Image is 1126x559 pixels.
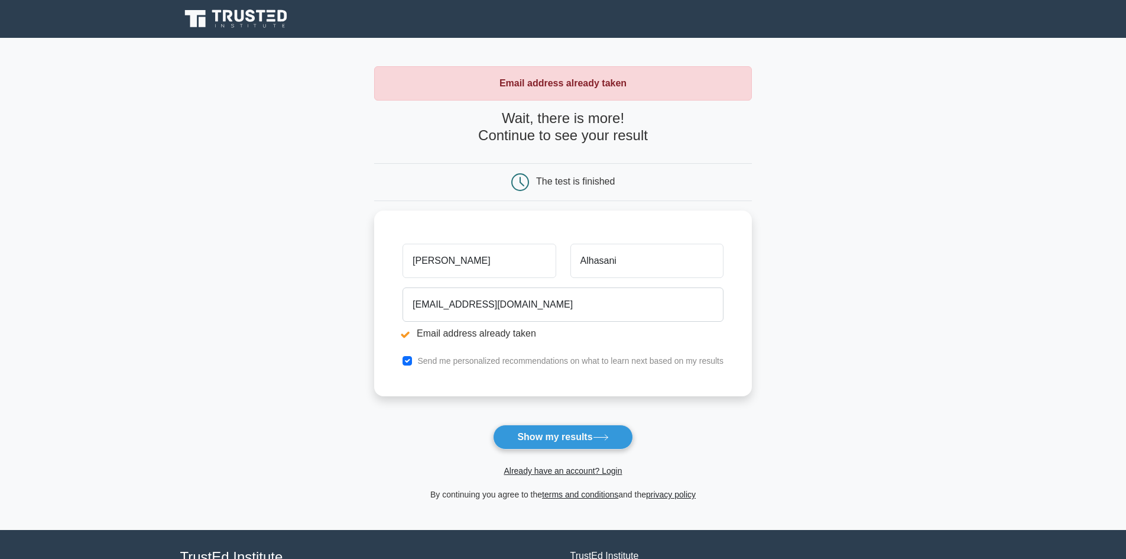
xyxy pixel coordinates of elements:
[504,466,622,476] a: Already have an account? Login
[542,490,618,499] a: terms and conditions
[499,78,627,88] strong: Email address already taken
[403,244,556,278] input: First name
[417,356,723,366] label: Send me personalized recommendations on what to learn next based on my results
[403,287,723,322] input: Email
[536,176,615,186] div: The test is finished
[570,244,723,278] input: Last name
[374,110,752,144] h4: Wait, there is more! Continue to see your result
[403,327,723,341] li: Email address already taken
[646,490,696,499] a: privacy policy
[493,425,632,450] button: Show my results
[367,487,759,502] div: By continuing you agree to the and the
